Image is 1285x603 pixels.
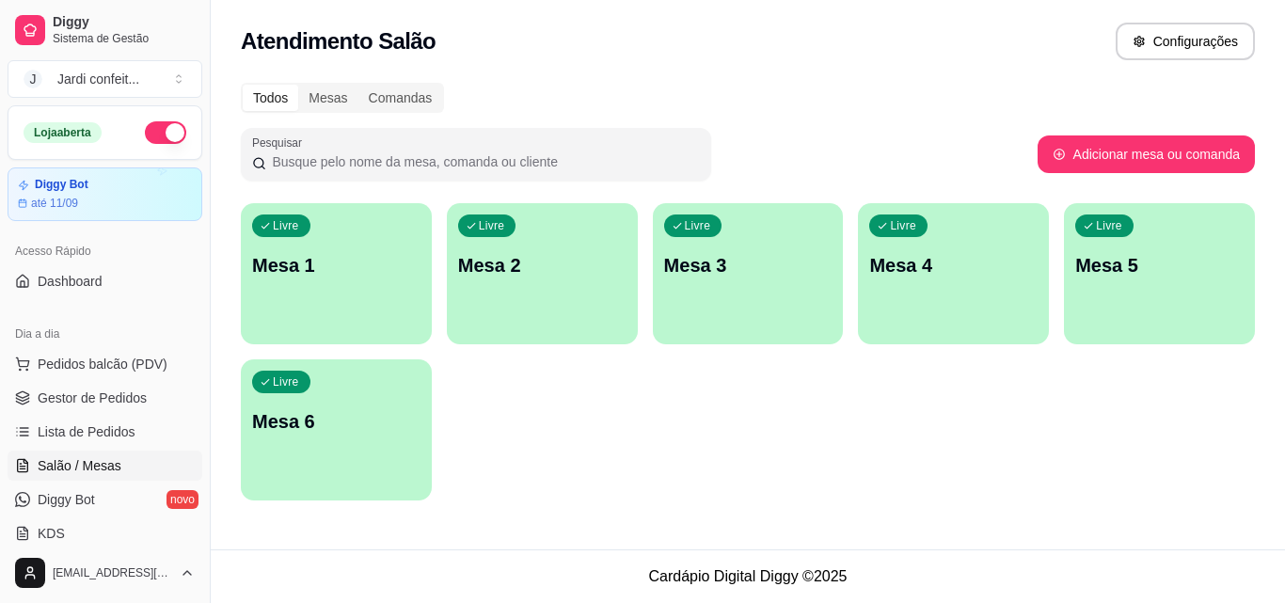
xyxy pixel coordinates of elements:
[145,121,186,144] button: Alterar Status
[38,389,147,407] span: Gestor de Pedidos
[8,383,202,413] a: Gestor de Pedidos
[24,70,42,88] span: J
[273,374,299,389] p: Livre
[8,60,202,98] button: Select a team
[38,422,135,441] span: Lista de Pedidos
[1096,218,1122,233] p: Livre
[8,417,202,447] a: Lista de Pedidos
[858,203,1049,344] button: LivreMesa 4
[8,266,202,296] a: Dashboard
[479,218,505,233] p: Livre
[298,85,357,111] div: Mesas
[890,218,916,233] p: Livre
[1075,252,1244,278] p: Mesa 5
[241,203,432,344] button: LivreMesa 1
[8,451,202,481] a: Salão / Mesas
[38,490,95,509] span: Diggy Bot
[241,359,432,500] button: LivreMesa 6
[447,203,638,344] button: LivreMesa 2
[8,236,202,266] div: Acesso Rápido
[38,524,65,543] span: KDS
[8,8,202,53] a: DiggySistema de Gestão
[241,26,436,56] h2: Atendimento Salão
[31,196,78,211] article: até 11/09
[1064,203,1255,344] button: LivreMesa 5
[24,122,102,143] div: Loja aberta
[53,14,195,31] span: Diggy
[1038,135,1255,173] button: Adicionar mesa ou comanda
[38,355,167,373] span: Pedidos balcão (PDV)
[38,456,121,475] span: Salão / Mesas
[358,85,443,111] div: Comandas
[211,549,1285,603] footer: Cardápio Digital Diggy © 2025
[273,218,299,233] p: Livre
[35,178,88,192] article: Diggy Bot
[252,408,420,435] p: Mesa 6
[243,85,298,111] div: Todos
[8,484,202,515] a: Diggy Botnovo
[869,252,1038,278] p: Mesa 4
[266,152,700,171] input: Pesquisar
[53,31,195,46] span: Sistema de Gestão
[53,565,172,580] span: [EMAIL_ADDRESS][DOMAIN_NAME]
[8,349,202,379] button: Pedidos balcão (PDV)
[57,70,139,88] div: Jardi confeit ...
[252,135,309,151] label: Pesquisar
[8,518,202,548] a: KDS
[252,252,420,278] p: Mesa 1
[8,550,202,595] button: [EMAIL_ADDRESS][DOMAIN_NAME]
[458,252,627,278] p: Mesa 2
[685,218,711,233] p: Livre
[653,203,844,344] button: LivreMesa 3
[1116,23,1255,60] button: Configurações
[8,319,202,349] div: Dia a dia
[38,272,103,291] span: Dashboard
[8,167,202,221] a: Diggy Botaté 11/09
[664,252,833,278] p: Mesa 3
